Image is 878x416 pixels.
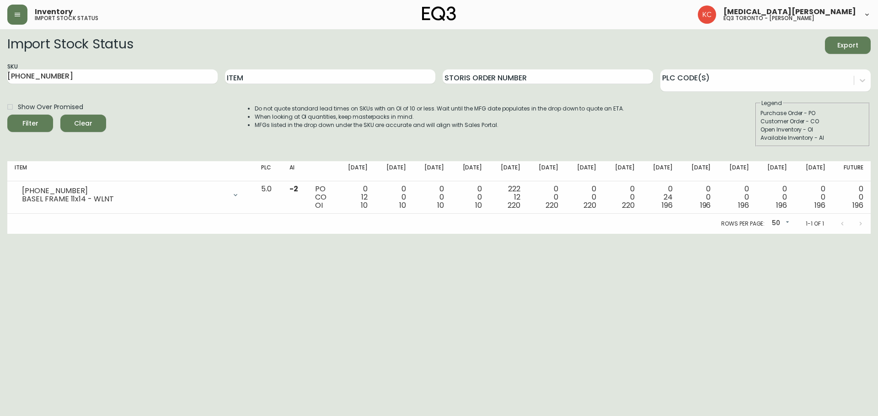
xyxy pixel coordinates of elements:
[584,200,596,211] span: 220
[718,161,756,181] th: [DATE]
[546,200,558,211] span: 220
[566,161,604,181] th: [DATE]
[22,187,226,195] div: [PHONE_NUMBER]
[698,5,716,24] img: 6487344ffbf0e7f3b216948508909409
[721,220,765,228] p: Rows per page:
[738,200,749,211] span: 196
[255,113,624,121] li: When looking at OI quantities, keep masterpacks in mind.
[399,200,406,211] span: 10
[68,118,99,129] span: Clear
[760,134,865,142] div: Available Inventory - AI
[254,161,282,181] th: PLC
[649,185,673,210] div: 0 24
[35,8,73,16] span: Inventory
[451,161,489,181] th: [DATE]
[7,37,133,54] h2: Import Stock Status
[825,37,871,54] button: Export
[833,161,871,181] th: Future
[255,121,624,129] li: MFGs listed in the drop down under the SKU are accurate and will align with Sales Portal.
[413,161,451,181] th: [DATE]
[508,200,520,211] span: 220
[475,200,482,211] span: 10
[832,40,863,51] span: Export
[760,99,783,107] legend: Legend
[15,185,246,205] div: [PHONE_NUMBER]BASEL FRAME 11x14 - WLNT
[459,185,482,210] div: 0 0
[22,195,226,203] div: BASEL FRAME 11x14 - WLNT
[840,185,863,210] div: 0 0
[573,185,596,210] div: 0 0
[680,161,718,181] th: [DATE]
[642,161,680,181] th: [DATE]
[337,161,375,181] th: [DATE]
[528,161,566,181] th: [DATE]
[489,161,527,181] th: [DATE]
[687,185,711,210] div: 0 0
[315,200,323,211] span: OI
[535,185,558,210] div: 0 0
[35,16,98,21] h5: import stock status
[852,200,863,211] span: 196
[604,161,642,181] th: [DATE]
[760,109,865,117] div: Purchase Order - PO
[421,185,444,210] div: 0 0
[255,105,624,113] li: Do not quote standard lead times on SKUs with an OI of 10 or less. Wait until the MFG date popula...
[725,185,749,210] div: 0 0
[662,200,673,211] span: 196
[802,185,825,210] div: 0 0
[806,220,824,228] p: 1-1 of 1
[497,185,520,210] div: 222 12
[7,161,254,181] th: Item
[723,16,814,21] h5: eq3 toronto - [PERSON_NAME]
[22,118,38,129] div: Filter
[422,6,456,21] img: logo
[315,185,329,210] div: PO CO
[282,161,308,181] th: AI
[344,185,368,210] div: 0 12
[700,200,711,211] span: 196
[760,117,865,126] div: Customer Order - CO
[254,181,282,214] td: 5.0
[622,200,635,211] span: 220
[7,115,53,132] button: Filter
[437,200,444,211] span: 10
[760,126,865,134] div: Open Inventory - OI
[60,115,106,132] button: Clear
[611,185,634,210] div: 0 0
[776,200,787,211] span: 196
[764,185,787,210] div: 0 0
[814,200,825,211] span: 196
[382,185,406,210] div: 0 0
[794,161,832,181] th: [DATE]
[756,161,794,181] th: [DATE]
[289,184,298,194] span: -2
[18,102,83,112] span: Show Over Promised
[375,161,413,181] th: [DATE]
[723,8,856,16] span: [MEDICAL_DATA][PERSON_NAME]
[361,200,368,211] span: 10
[768,216,791,231] div: 50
